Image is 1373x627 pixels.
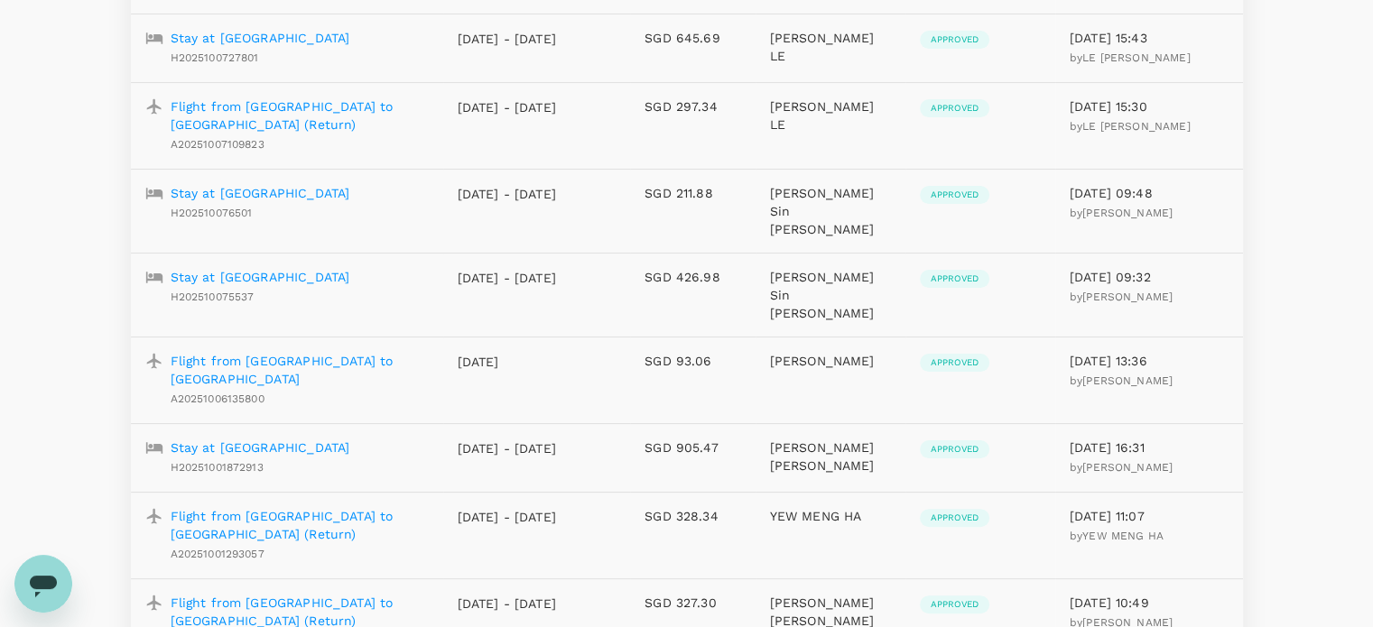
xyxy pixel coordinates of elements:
p: YEW MENG HA [770,507,891,525]
span: Approved [920,443,989,456]
span: by [1070,461,1173,474]
span: LE [PERSON_NAME] [1082,120,1190,133]
span: [PERSON_NAME] [1082,374,1173,387]
p: [DATE] 13:36 [1070,352,1229,370]
span: A20251007109823 [171,138,264,151]
span: by [1070,290,1173,303]
p: [DATE] 09:48 [1070,184,1229,202]
span: Approved [920,512,989,524]
p: [PERSON_NAME] LE [770,97,891,134]
p: SGD 93.06 [645,352,740,370]
p: [DATE] [458,353,557,371]
a: Stay at [GEOGRAPHIC_DATA] [171,438,350,456]
span: YEW MENG HA [1082,530,1164,542]
span: Approved [920,33,989,46]
p: [PERSON_NAME] [PERSON_NAME] [770,438,891,475]
span: Approved [920,102,989,115]
p: [DATE] - [DATE] [458,439,557,457]
a: Flight from [GEOGRAPHIC_DATA] to [GEOGRAPHIC_DATA] (Return) [171,507,429,543]
span: H20251001872913 [171,461,264,474]
a: Stay at [GEOGRAPHIC_DATA] [171,29,350,47]
a: Flight from [GEOGRAPHIC_DATA] to [GEOGRAPHIC_DATA] (Return) [171,97,429,134]
p: [DATE] 15:43 [1070,29,1229,47]
a: Flight from [GEOGRAPHIC_DATA] to [GEOGRAPHIC_DATA] [171,352,429,388]
p: SGD 905.47 [645,438,740,456]
p: [PERSON_NAME] LE [770,29,891,65]
p: SGD 426.98 [645,268,740,286]
p: [DATE] - [DATE] [458,508,557,526]
span: by [1070,207,1173,219]
p: [DATE] 11:07 [1070,507,1229,525]
a: Stay at [GEOGRAPHIC_DATA] [171,184,350,202]
p: [DATE] 15:30 [1070,97,1229,115]
span: H202510076501 [171,207,253,219]
p: [DATE] 09:32 [1070,268,1229,286]
span: Approved [920,598,989,611]
span: [PERSON_NAME] [1082,207,1173,219]
p: [DATE] - [DATE] [458,595,557,613]
span: H2025100727801 [171,51,259,64]
span: A20251006135800 [171,392,264,405]
p: SGD 645.69 [645,29,740,47]
span: LE [PERSON_NAME] [1082,51,1190,64]
span: by [1070,51,1191,64]
span: Approved [920,356,989,369]
a: Stay at [GEOGRAPHIC_DATA] [171,268,350,286]
p: SGD 328.34 [645,507,740,525]
p: SGD 297.34 [645,97,740,115]
p: [PERSON_NAME] Sin [PERSON_NAME] [770,268,891,322]
span: A20251001293057 [171,548,264,560]
span: Approved [920,272,989,285]
span: by [1070,120,1191,133]
p: [PERSON_NAME] [770,352,891,370]
span: by [1070,374,1173,387]
p: SGD 211.88 [645,184,740,202]
p: [PERSON_NAME] Sin [PERSON_NAME] [770,184,891,238]
span: Approved [920,189,989,201]
p: [DATE] - [DATE] [458,185,557,203]
p: [DATE] - [DATE] [458,98,557,116]
p: [DATE] 10:49 [1070,594,1229,612]
span: [PERSON_NAME] [1082,461,1173,474]
iframe: Button to launch messaging window [14,555,72,613]
span: H202510075537 [171,290,255,303]
p: [DATE] 16:31 [1070,438,1229,456]
p: SGD 327.30 [645,594,740,612]
p: [DATE] - [DATE] [458,269,557,287]
span: [PERSON_NAME] [1082,290,1173,303]
span: by [1070,530,1164,542]
p: [DATE] - [DATE] [458,30,557,48]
